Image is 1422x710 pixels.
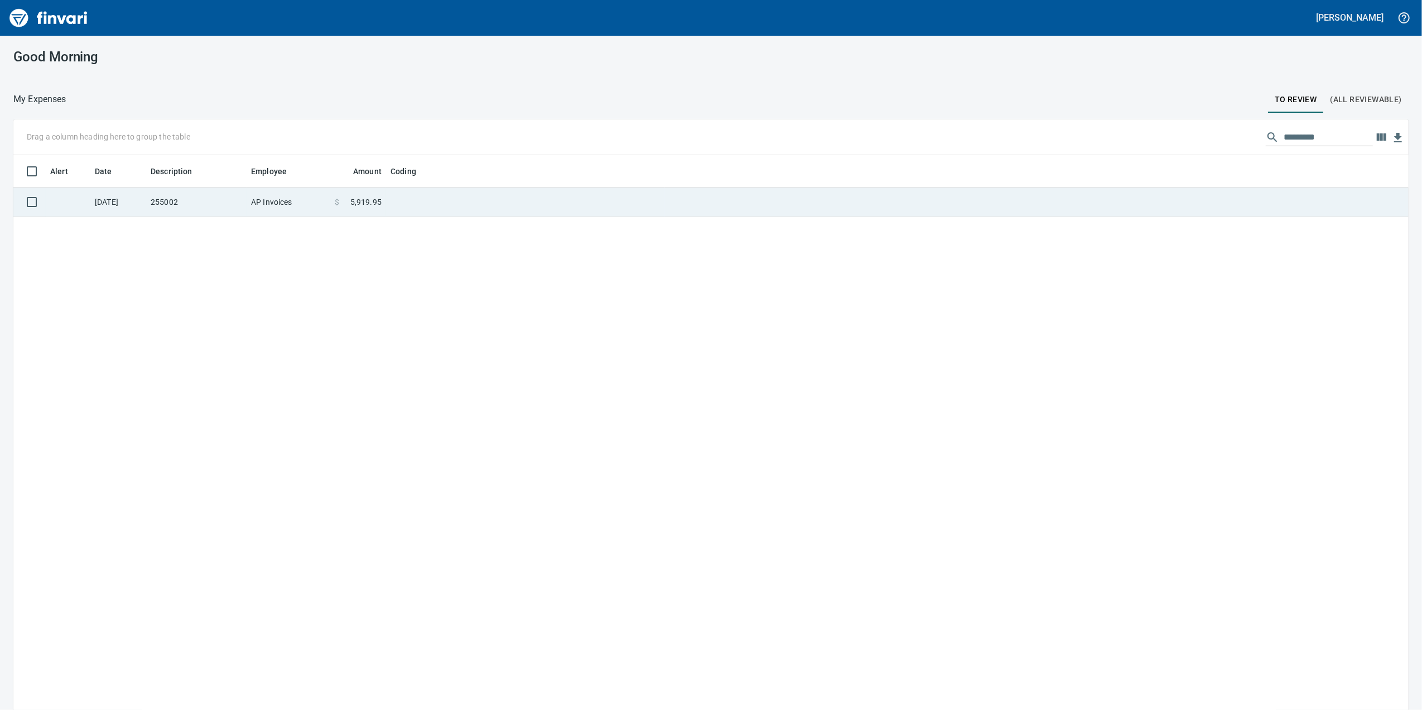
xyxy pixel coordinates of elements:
p: Drag a column heading here to group the table [27,131,190,142]
td: 255002 [146,188,247,217]
span: To Review [1275,93,1317,107]
span: (All Reviewable) [1331,93,1402,107]
span: Employee [251,165,301,178]
span: Description [151,165,192,178]
span: Alert [50,165,68,178]
img: Finvari [7,4,90,31]
span: 5,919.95 [350,196,382,208]
span: Date [95,165,127,178]
span: $ [335,196,339,208]
td: AP Invoices [247,188,330,217]
span: Amount [353,165,382,178]
h3: Good Morning [13,49,461,65]
button: [PERSON_NAME] [1314,9,1386,26]
button: Choose columns to display [1373,129,1390,146]
span: Date [95,165,112,178]
h5: [PERSON_NAME] [1317,12,1384,23]
nav: breadcrumb [13,93,66,106]
button: Download Table [1390,129,1406,146]
span: Coding [391,165,416,178]
span: Description [151,165,207,178]
td: [DATE] [90,188,146,217]
span: Coding [391,165,431,178]
span: Alert [50,165,83,178]
span: Amount [339,165,382,178]
span: Employee [251,165,287,178]
p: My Expenses [13,93,66,106]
